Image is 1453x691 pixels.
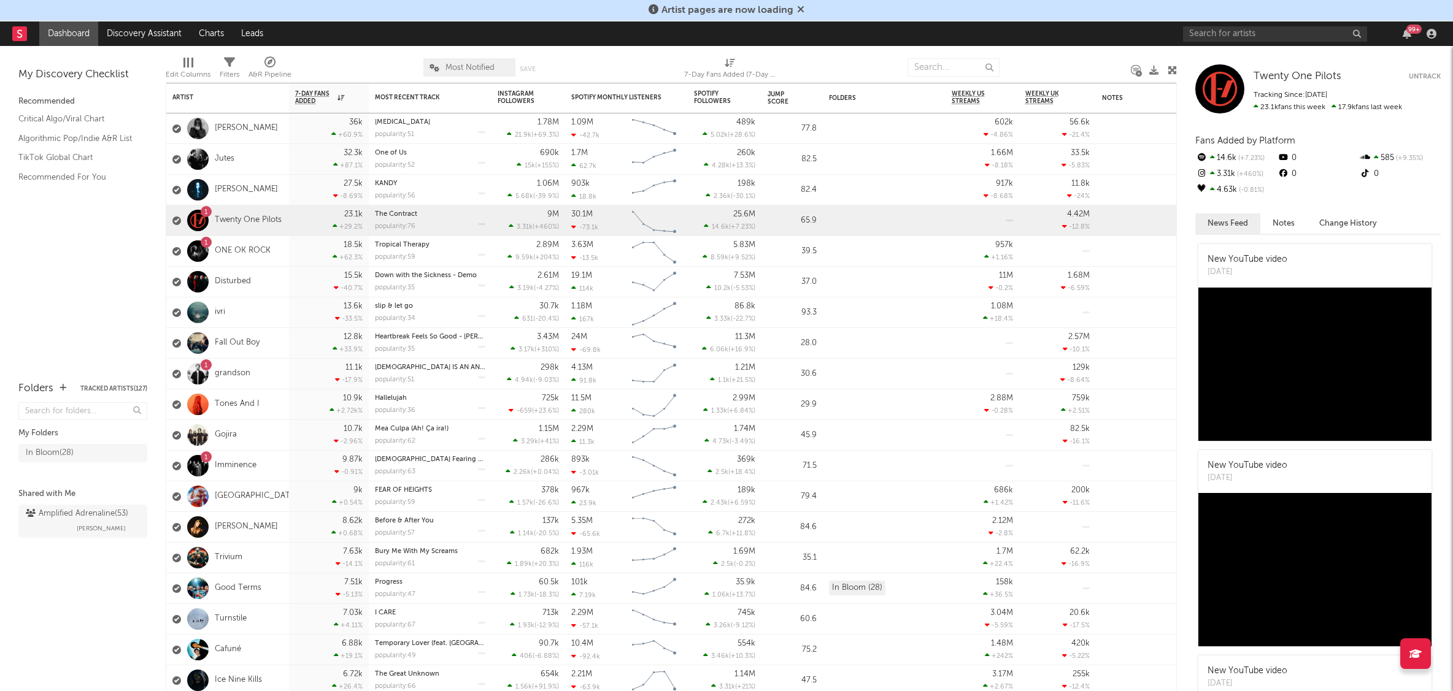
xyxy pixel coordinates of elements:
div: popularity: 59 [375,254,415,261]
div: ( ) [509,284,559,292]
a: Twenty One Pilots [1254,71,1341,83]
div: -69.8k [571,346,601,354]
span: 6.06k [710,346,728,353]
div: ( ) [706,284,755,292]
div: 3.43M [537,333,559,341]
div: 3.63M [571,241,593,249]
div: -13.5k [571,254,598,262]
div: +29.2 % [333,223,363,231]
a: Temporary Lover (feat. [GEOGRAPHIC_DATA]) [375,640,520,647]
div: ( ) [706,192,755,200]
svg: Chart title [626,389,682,420]
span: +155 % [537,162,557,169]
div: 91.8k [571,376,596,384]
a: [PERSON_NAME] [215,123,278,134]
span: Dismiss [797,6,804,15]
div: New YouTube video [1208,253,1287,266]
span: 23.1k fans this week [1254,104,1325,111]
span: 7-Day Fans Added [295,90,334,105]
div: 167k [571,315,594,323]
a: Progress [375,579,403,586]
div: ( ) [507,376,559,384]
svg: Chart title [626,113,682,144]
a: Dashboard [39,21,98,46]
span: 14.6k [712,224,729,231]
div: 1.09M [571,118,593,126]
div: 14.6k [1195,150,1277,166]
a: Hallelujah [375,395,407,402]
div: slip & let go [375,303,485,310]
a: FEAR OF HEIGHTS [375,487,432,494]
div: 1.08M [991,302,1013,310]
div: 12.8k [344,333,363,341]
div: 280k [571,407,595,415]
a: Trivium [215,552,242,563]
span: Weekly US Streams [952,90,995,105]
svg: Chart title [626,297,682,328]
div: Filters [220,52,239,88]
div: Heartbreak Feels So Good - Dillon Francis Remix [375,334,485,340]
button: Untrack [1409,71,1441,83]
div: 2.88M [990,394,1013,402]
a: Mea Culpa (Ah! Ça ira!) [375,426,449,432]
div: Edit Columns [166,52,210,88]
span: +310 % [536,346,557,353]
div: 690k [540,149,559,157]
div: 11.1k [345,364,363,372]
div: 11.8k [1071,180,1090,188]
div: popularity: 56 [375,193,415,199]
span: 2.36k [714,193,731,200]
div: -8.18 % [985,161,1013,169]
a: ivri [215,307,225,318]
div: -0.2 % [989,284,1013,292]
span: +69.3 % [533,132,557,139]
span: 4.94k [515,377,533,384]
div: 19.1M [571,272,592,280]
div: -8.69 % [333,192,363,200]
div: -73.1k [571,223,598,231]
div: 18.8k [571,193,596,200]
svg: Chart title [626,205,682,236]
button: Tracked Artists(127) [80,386,147,392]
span: 5.68k [515,193,533,200]
a: [GEOGRAPHIC_DATA] [215,491,298,502]
div: -4.86 % [984,131,1013,139]
a: Disturbed [215,277,251,287]
svg: Chart title [626,420,682,451]
div: ( ) [706,315,755,323]
button: Change History [1307,213,1389,234]
span: -4.27 % [536,285,557,292]
div: popularity: 34 [375,315,415,322]
svg: Chart title [626,175,682,205]
a: Before & After You [375,517,434,524]
a: Tropical Therapy [375,242,430,248]
span: +6.84 % [729,408,753,414]
span: +16.9 % [730,346,753,353]
div: 1.18M [571,302,592,310]
span: +204 % [535,254,557,261]
div: +2.72k % [330,407,363,414]
div: 1.15M [539,425,559,433]
div: 11M [999,272,1013,280]
div: -8.68 % [984,192,1013,200]
span: 3.31k [517,224,533,231]
div: -6.59 % [1061,284,1090,292]
a: Imminence [215,460,256,471]
div: 725k [542,394,559,402]
a: Amplified Adrenaline(53)[PERSON_NAME] [18,505,147,538]
a: The Great Unknown [375,671,439,678]
a: Discovery Assistant [98,21,190,46]
span: +9.35 % [1394,155,1423,162]
a: Jutes [215,154,234,164]
div: ( ) [509,407,559,414]
a: [DEMOGRAPHIC_DATA] Fearing Man [375,456,492,463]
div: 1.66M [991,149,1013,157]
div: 32.3k [344,149,363,157]
a: Ice Nine Kills [215,675,262,685]
span: -5.53 % [733,285,753,292]
div: ( ) [704,223,755,231]
div: 27.5k [344,180,363,188]
span: -20.4 % [535,316,557,323]
div: 13.6k [344,302,363,310]
div: +60.9 % [331,131,363,139]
